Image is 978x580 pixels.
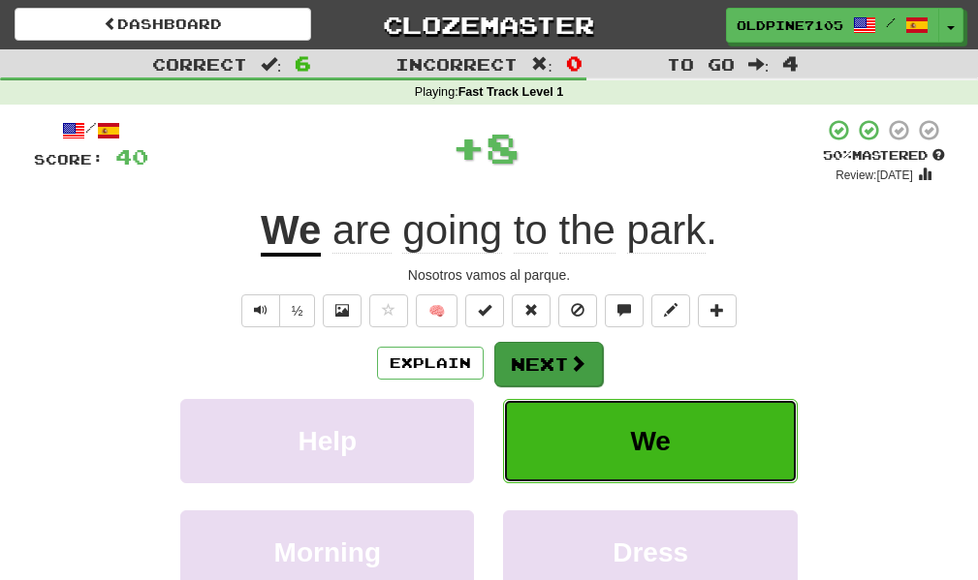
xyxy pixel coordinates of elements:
button: Add to collection (alt+a) [698,294,737,327]
button: Reset to 0% Mastered (alt+r) [512,294,551,327]
span: OldPine7105 [737,16,843,34]
span: Correct [152,54,247,74]
div: Nosotros vamos al parque. [34,265,945,285]
button: Help [180,399,474,483]
button: Show image (alt+x) [323,294,362,327]
div: / [34,118,148,142]
span: / [886,15,896,29]
button: ½ [279,294,316,327]
span: + [452,118,486,176]
small: Review: [DATE] [836,168,913,182]
button: Edit sentence (alt+d) [651,294,690,327]
span: : [261,56,282,73]
button: Play sentence audio (ctl+space) [241,294,280,327]
span: 6 [295,51,311,75]
span: 50 % [823,147,852,163]
span: Morning [274,537,381,567]
span: Dress [613,537,688,567]
span: 40 [115,144,148,168]
a: OldPine7105 / [726,8,939,43]
span: 0 [566,51,583,75]
span: : [531,56,552,73]
span: the [559,207,615,254]
span: . [321,207,717,254]
span: to [514,207,548,254]
button: We [503,399,797,483]
span: 8 [486,123,520,171]
span: are [332,207,392,254]
div: Mastered [823,147,945,165]
span: : [748,56,770,73]
span: Score: [34,151,104,168]
button: Next [494,342,603,386]
button: Discuss sentence (alt+u) [605,294,644,327]
a: Clozemaster [340,8,637,42]
span: Incorrect [395,54,518,74]
span: 4 [782,51,799,75]
span: Help [298,426,357,456]
span: park [627,207,707,254]
span: We [630,426,671,456]
span: going [402,207,502,254]
button: Favorite sentence (alt+f) [369,294,408,327]
span: To go [667,54,735,74]
button: 🧠 [416,294,457,327]
strong: Fast Track Level 1 [458,85,564,99]
u: We [261,207,321,257]
button: Ignore sentence (alt+i) [558,294,597,327]
button: Explain [377,347,484,380]
div: Text-to-speech controls [237,294,316,327]
button: Set this sentence to 100% Mastered (alt+m) [465,294,504,327]
a: Dashboard [15,8,311,41]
